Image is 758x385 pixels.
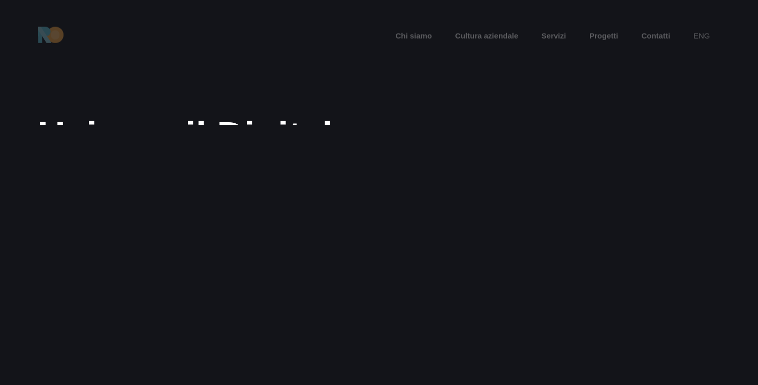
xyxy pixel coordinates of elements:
[692,30,711,42] a: eng
[38,27,64,43] img: Ride On Agency Logo
[588,30,619,42] a: Progetti
[394,30,433,42] a: Chi siamo
[541,30,567,42] a: Servizi
[454,30,519,42] a: Cultura aziendale
[38,115,430,156] div: Usiamo il Digital per
[640,30,671,42] a: Contatti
